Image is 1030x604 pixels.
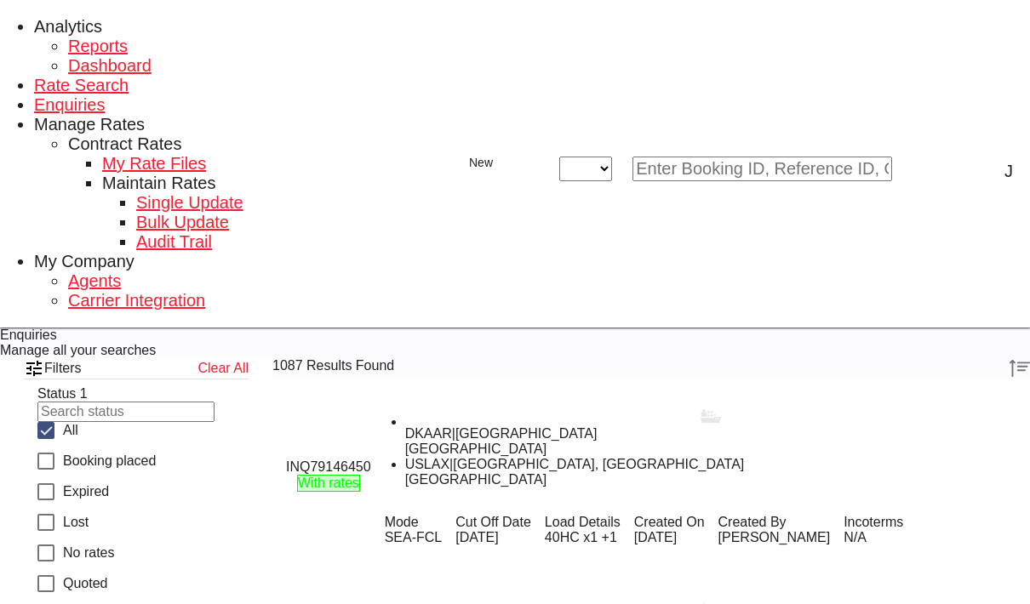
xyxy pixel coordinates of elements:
div: Created By [718,515,831,530]
div: Lost [63,515,89,530]
input: Enter Booking ID, Reference ID, Order ID [632,157,892,181]
div: INQ79146450With rates assets/icons/custom/ship-fill.svgassets/icons/custom/roll-o-plane.svgOrigin... [272,379,1030,573]
span: Agents [68,271,121,290]
div: Sort by: Created on [1010,358,1030,379]
span: [DATE] [634,530,677,544]
span: [DATE] [455,530,498,544]
span: 1 [80,386,88,401]
a: Reports [68,37,128,56]
a: Single Update [136,193,243,213]
md-icon: icon-magnify [892,158,913,179]
div: 18 Aug 2025 [634,530,705,545]
span: | [452,426,455,441]
div: Mode [385,515,443,530]
div: Created On [634,515,705,530]
span: USLAX [GEOGRAPHIC_DATA], [GEOGRAPHIC_DATA] [405,457,745,471]
a: Agents [68,271,121,291]
input: Search status [37,402,215,422]
div: J [1004,162,1013,181]
span: Rate Search [34,76,129,94]
span: icon-close [539,157,559,181]
span: Help [950,160,970,181]
a: Audit Trail [136,232,212,252]
div: Analytics [34,17,102,37]
div: DestinationLos Angeles, CA United States [405,457,1016,487]
span: [GEOGRAPHIC_DATA] [405,442,547,456]
a: Enquiries [34,95,105,115]
a: Bulk Update [136,213,229,232]
div: icon-magnify [913,158,933,179]
md-icon: icon-magnify [215,402,235,422]
span: Filters [44,361,197,376]
div: Booking placed [63,453,156,469]
span: icon-magnify [892,157,913,181]
a: Carrier Integration [68,291,205,311]
button: icon-plus 400-fgNewicon-chevron-down [440,147,522,181]
span: Single Update [136,193,243,212]
md-icon: icon-plus 400-fg [449,154,469,174]
span: Analytics [34,17,102,36]
span: New [449,156,513,169]
div: Quoted [63,576,107,591]
span: My Company [34,252,134,271]
md-icon: icon-close [539,157,559,177]
span: My Rate Files [102,154,206,173]
div: Contract Rates [68,134,181,154]
span: Status [37,386,76,401]
a: Dashboard [68,56,152,76]
span: | [449,457,453,471]
span: [GEOGRAPHIC_DATA] [405,472,547,487]
span: Maintain Rates [102,174,215,192]
span: Audit Trail [136,232,212,251]
div: SEA-FCL [385,530,443,545]
span: [PERSON_NAME] [718,530,831,544]
span: Dashboard [68,56,152,75]
div: 40HC x 1 , 20GP x 1 [545,530,621,545]
div: Expired [63,484,109,499]
span: Manage Rates [34,115,145,134]
md-icon: icon-chevron-down [493,154,513,174]
span: Carrier Integration [68,291,205,310]
div: Anders Barckmann [718,530,831,545]
md-icon: icon-chevron-down [612,158,632,179]
a: Clear All [197,361,249,376]
div: OriginAarhus Denmark [405,426,1016,457]
span: Enquiries [34,95,105,114]
div: Maintain Rates [102,174,215,193]
div: 18 Aug 2025 [455,530,531,545]
a: Rate Search [34,76,129,95]
div: No rates [63,545,114,561]
span: Contract Rates [68,134,181,153]
span: Reports [68,37,128,55]
div: INQ79146450 [286,459,371,475]
div: All [63,423,78,438]
div: N/A [844,530,867,545]
div: My Company [34,252,134,271]
div: Cut Off Date [455,515,531,530]
div: With rates [297,475,360,492]
md-icon: assets/icons/custom/ship-fill.svg [701,406,721,426]
a: My Rate Files [102,154,206,174]
div: Load Details [545,515,621,530]
div: 1087 Results Found [272,358,394,379]
div: Incoterms [844,515,903,530]
span: DKAAR [GEOGRAPHIC_DATA] [405,426,598,441]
